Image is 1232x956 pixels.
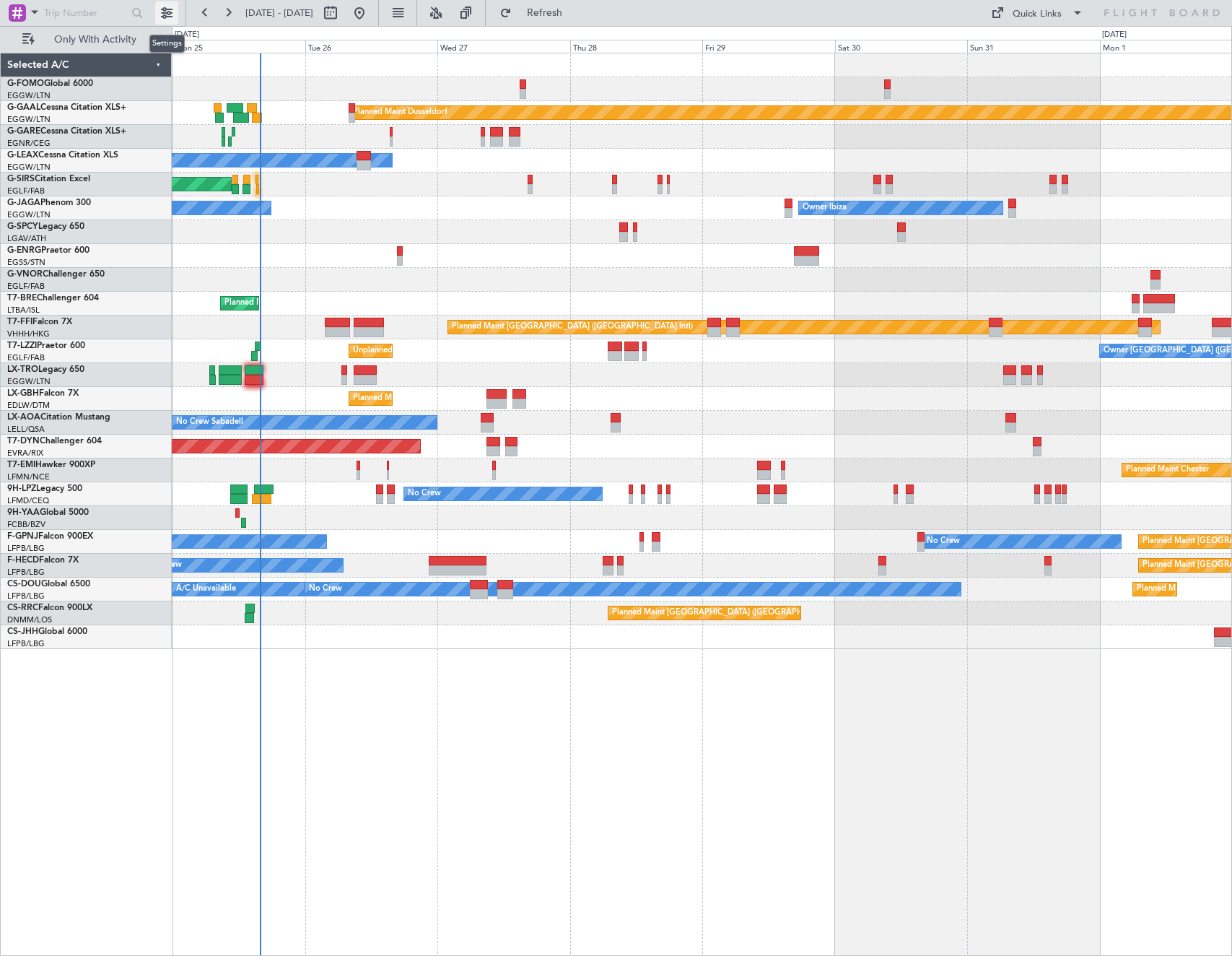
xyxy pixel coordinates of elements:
a: EGLF/FAB [7,186,45,196]
a: EGGW/LTN [7,114,51,125]
a: LFPB/LBG [7,591,45,601]
span: G-LEAX [7,151,38,160]
a: EGGW/LTN [7,162,51,173]
span: [DATE] - [DATE] [245,6,313,19]
a: G-ENRGPraetor 600 [7,246,89,255]
span: G-JAGA [7,199,40,207]
span: T7-BRE [7,294,37,303]
button: Quick Links [984,1,1091,25]
a: LX-AOACitation Mustang [7,413,110,422]
span: G-VNOR [7,270,43,279]
a: EVRA/RIX [7,448,43,459]
div: A/C Unavailable [176,578,236,600]
a: DNMM/LOS [7,614,52,625]
a: G-JAGAPhenom 300 [7,199,91,207]
a: LX-GBHFalcon 7X [7,389,79,398]
span: G-GAAL [7,103,40,112]
a: LELL/QSA [7,424,45,435]
a: EDLW/DTM [7,400,50,411]
a: EGNR/CEG [7,138,51,149]
a: EGGW/LTN [7,209,51,220]
a: CS-JHHGlobal 6000 [7,627,87,636]
span: CS-DOU [7,580,41,588]
a: EGLF/FAB [7,352,45,363]
span: LX-GBH [7,389,39,398]
a: CS-RRCFalcon 900LX [7,604,92,612]
div: No Crew [927,531,960,552]
span: CS-JHH [7,627,38,636]
span: LX-TRO [7,365,38,374]
a: T7-FFIFalcon 7X [7,318,72,326]
span: T7-DYN [7,437,40,446]
a: F-HECDFalcon 7X [7,556,79,565]
a: LTBA/ISL [7,305,40,316]
a: EGLF/FAB [7,281,45,292]
a: G-FOMOGlobal 6000 [7,79,93,88]
div: Fri 29 [702,40,835,53]
div: Planned Maint Chester [1126,459,1209,481]
div: Tue 26 [305,40,438,53]
div: Planned Maint Dusseldorf [353,102,447,123]
span: G-SPCY [7,222,38,231]
a: T7-BREChallenger 604 [7,294,99,303]
div: Unplanned Maint [GEOGRAPHIC_DATA] ([GEOGRAPHIC_DATA]) [353,340,590,362]
a: G-VNORChallenger 650 [7,270,105,279]
a: 9H-LPZLegacy 500 [7,484,82,493]
span: Refresh [515,8,575,18]
span: T7-EMI [7,461,35,469]
div: No Crew Sabadell [176,412,243,433]
a: G-SPCYLegacy 650 [7,222,84,231]
a: EGGW/LTN [7,376,51,387]
button: Refresh [493,1,580,25]
input: Trip Number [44,2,127,24]
a: CS-DOUGlobal 6500 [7,580,90,588]
a: G-SIRSCitation Excel [7,175,90,183]
div: Planned Maint [GEOGRAPHIC_DATA] ([GEOGRAPHIC_DATA] Intl) [452,316,693,338]
div: Thu 28 [570,40,703,53]
a: LFPB/LBG [7,567,45,578]
a: LGAV/ATH [7,233,46,244]
a: EGSS/STN [7,257,45,268]
a: T7-DYNChallenger 604 [7,437,102,446]
div: No Crew [408,483,441,505]
div: Quick Links [1013,7,1062,22]
span: F-GPNJ [7,532,38,541]
div: Planned Maint Nice ([GEOGRAPHIC_DATA]) [353,388,514,409]
span: LX-AOA [7,413,40,422]
a: LFMN/NCE [7,472,50,482]
a: LFPB/LBG [7,638,45,649]
div: Owner Ibiza [803,197,847,219]
div: Wed 27 [437,40,570,53]
span: T7-LZZI [7,342,37,350]
div: Planned Maint Warsaw ([GEOGRAPHIC_DATA]) [224,292,398,314]
a: G-GAALCessna Citation XLS+ [7,103,126,112]
span: F-HECD [7,556,39,565]
div: Settings [149,35,185,53]
a: LFMD/CEQ [7,495,49,506]
span: T7-FFI [7,318,32,326]
span: CS-RRC [7,604,38,612]
a: G-GARECessna Citation XLS+ [7,127,126,136]
span: G-GARE [7,127,40,136]
span: Only With Activity [38,35,152,45]
a: VHHH/HKG [7,329,50,339]
div: Mon 25 [172,40,305,53]
span: G-ENRG [7,246,41,255]
a: 9H-YAAGlobal 5000 [7,508,89,517]
a: F-GPNJFalcon 900EX [7,532,93,541]
a: LFPB/LBG [7,543,45,554]
span: G-FOMO [7,79,44,88]
div: No Crew [309,578,342,600]
button: Only With Activity [16,28,157,51]
span: 9H-LPZ [7,484,36,493]
span: 9H-YAA [7,508,40,517]
div: Sat 30 [835,40,968,53]
a: T7-EMIHawker 900XP [7,461,95,469]
a: FCBB/BZV [7,519,45,530]
a: G-LEAXCessna Citation XLS [7,151,118,160]
a: T7-LZZIPraetor 600 [7,342,85,350]
div: Sun 31 [967,40,1100,53]
a: LX-TROLegacy 650 [7,365,84,374]
div: [DATE] [1102,29,1127,41]
a: EGGW/LTN [7,90,51,101]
